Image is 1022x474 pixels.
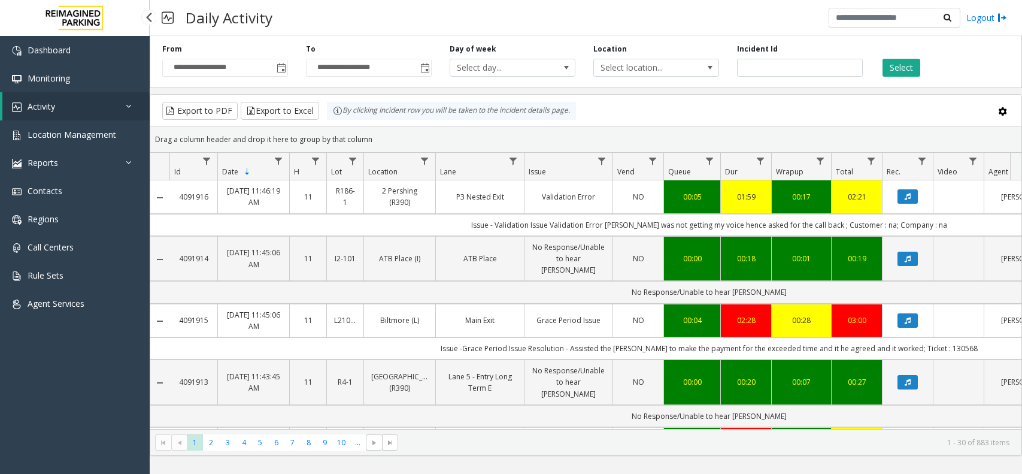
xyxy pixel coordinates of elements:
span: Reports [28,157,58,168]
a: ATB Place [443,253,517,264]
a: Id Filter Menu [199,153,215,169]
a: 00:00 [671,376,713,388]
a: [DATE] 11:45:06 AM [225,309,282,332]
a: [DATE] 11:46:19 AM [225,185,282,208]
a: NO [620,376,656,388]
img: logout [997,11,1007,24]
span: Vend [617,167,635,177]
img: infoIcon.svg [333,106,342,116]
span: Regions [28,213,59,225]
img: 'icon' [12,102,22,112]
a: Logout [966,11,1007,24]
span: Page 2 [203,434,219,451]
span: Agent [988,167,1008,177]
a: Grace Period Issue [532,315,605,326]
kendo-pager-info: 1 - 30 of 883 items [405,437,1009,448]
a: 00:18 [728,253,764,264]
a: Vend Filter Menu [645,153,661,169]
span: Toggle popup [274,59,287,76]
div: 00:04 [671,315,713,326]
div: Data table [150,153,1021,429]
img: 'icon' [12,159,22,168]
img: 'icon' [12,300,22,309]
a: Location Filter Menu [417,153,433,169]
a: Issue Filter Menu [594,153,610,169]
a: 00:17 [779,191,824,203]
label: To [306,44,316,55]
a: 11 [297,191,319,203]
a: I2-101 [334,253,356,264]
a: [DATE] 11:45:06 AM [225,247,282,270]
img: 'icon' [12,187,22,197]
a: Lot Filter Menu [345,153,361,169]
a: 00:01 [779,253,824,264]
a: 00:28 [779,315,824,326]
button: Export to PDF [162,102,238,120]
span: Go to the next page [369,438,379,448]
span: Id [174,167,181,177]
a: Dur Filter Menu [753,153,769,169]
a: 4091913 [177,376,210,388]
a: No Response/Unable to hear [PERSON_NAME] [532,241,605,276]
a: 00:05 [671,191,713,203]
a: 00:07 [779,376,824,388]
a: Lane 5 - Entry Long Term E [443,371,517,394]
a: Video Filter Menu [965,153,981,169]
span: Queue [668,167,691,177]
span: Page 3 [220,434,236,451]
span: Page 11 [350,434,366,451]
span: Total [836,167,853,177]
div: 00:19 [839,253,875,264]
a: 02:21 [839,191,875,203]
a: 11 [297,376,319,388]
a: Collapse Details [150,255,169,264]
span: Date [222,167,238,177]
label: Location [593,44,627,55]
span: NO [633,253,644,264]
span: Go to the last page [386,438,395,448]
a: 11 [297,315,319,326]
a: Biltmore (L) [371,315,428,326]
a: P3 Nested Exit [443,191,517,203]
span: Toggle popup [418,59,431,76]
span: Select day... [450,59,550,76]
img: 'icon' [12,74,22,84]
a: 00:00 [671,253,713,264]
a: NO [620,253,656,264]
label: Day of week [450,44,496,55]
span: Call Centers [28,241,74,253]
a: ATB Place (I) [371,253,428,264]
span: Go to the last page [382,434,398,451]
label: From [162,44,182,55]
div: By clicking Incident row you will be taken to the incident details page. [327,102,576,120]
a: Total Filter Menu [863,153,880,169]
span: Lane [440,167,456,177]
a: R186-1 [334,185,356,208]
span: Page 10 [333,434,350,451]
a: L21077300 [334,315,356,326]
a: 03:00 [839,315,875,326]
a: 02:28 [728,315,764,326]
span: Select location... [594,59,693,76]
button: Export to Excel [241,102,319,120]
span: NO [633,192,644,202]
div: Drag a column header and drop it here to group by that column [150,129,1021,150]
span: Rec. [887,167,900,177]
a: [GEOGRAPHIC_DATA] (R390) [371,371,428,394]
a: Collapse Details [150,316,169,326]
a: 00:27 [839,376,875,388]
span: Location Management [28,129,116,140]
label: Incident Id [737,44,778,55]
a: 00:20 [728,376,764,388]
span: Dur [725,167,738,177]
a: 01:59 [728,191,764,203]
